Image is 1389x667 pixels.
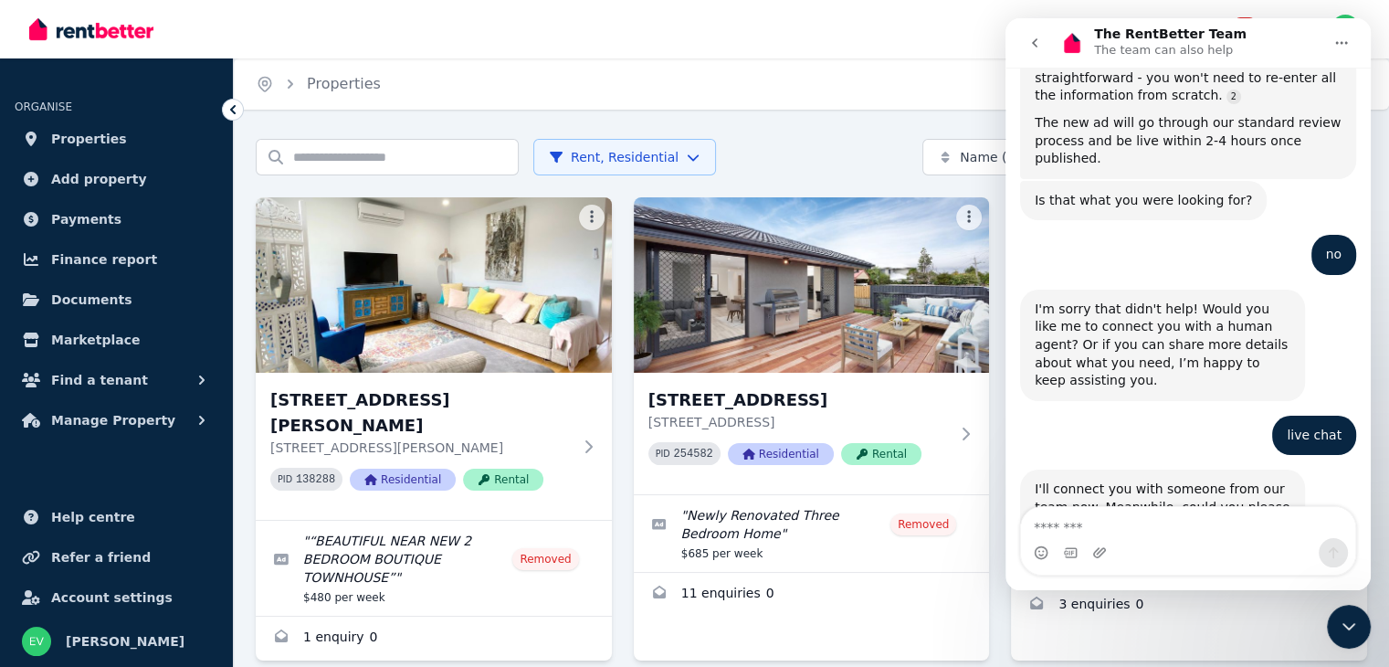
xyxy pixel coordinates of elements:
[463,469,543,491] span: Rental
[278,474,292,484] small: PID
[87,527,101,542] button: Upload attachment
[1011,584,1367,628] a: Enquiries for 1/13 Cootamundra Crt, Werribee
[1331,15,1360,44] img: Emma Vatos
[922,139,1098,175] button: Name (A-Z)
[728,443,834,465] span: Residential
[22,627,51,656] img: Emma Vatos
[270,439,572,457] p: [STREET_ADDRESS][PERSON_NAME]
[51,587,173,609] span: Account settings
[51,546,151,568] span: Refer a friend
[15,402,218,439] button: Manage Property
[15,281,218,318] a: Documents
[15,201,218,238] a: Payments
[15,499,218,535] a: Help centre
[15,101,72,113] span: ORGANISE
[15,362,218,398] button: Find a tenant
[15,241,218,278] a: Finance report
[270,387,572,439] h3: [STREET_ADDRESS][PERSON_NAME]
[579,205,605,230] button: More options
[256,617,612,661] a: Enquiries for 1/2 Poulson Street, Carrum
[51,369,148,391] span: Find a tenant
[307,75,381,92] a: Properties
[549,148,679,166] span: Rent, Residential
[296,473,335,486] code: 138288
[533,139,716,175] button: Rent, Residential
[15,121,218,157] a: Properties
[960,148,1034,166] span: Name (A-Z)
[15,451,351,603] div: The RentBetter Team says…
[1327,605,1371,649] iframe: Intercom live chat
[51,409,175,431] span: Manage Property
[841,443,921,465] span: Rental
[16,489,350,520] textarea: Message…
[15,451,300,563] div: I'll connect you with someone from our team now. Meanwhile, could you please share a bit more abo...
[956,205,982,230] button: More options
[51,128,127,150] span: Properties
[634,495,990,572] a: Edit listing: Newly Renovated Three Bedroom Home
[313,520,342,549] button: Send a message…
[66,630,184,652] span: [PERSON_NAME]
[51,168,147,190] span: Add property
[256,197,612,373] img: 1/2 Poulson Street, Carrum
[648,413,950,431] p: [STREET_ADDRESS]
[15,539,218,576] a: Refer a friend
[256,521,612,616] a: Edit listing: “BEAUTIFUL NEAR NEW 2 BEDROOM BOUTIQUE TOWNHOUSE”
[29,462,285,552] div: I'll connect you with someone from our team now. Meanwhile, could you please share a bit more abo...
[634,197,990,373] img: 1/5 Church Road, Carrum
[656,449,670,459] small: PID
[350,469,456,491] span: Residential
[51,329,140,351] span: Marketplace
[1005,18,1371,590] iframe: Intercom live chat
[51,506,135,528] span: Help centre
[58,527,72,542] button: Gif picker
[15,579,218,616] a: Account settings
[674,448,713,461] code: 254582
[648,387,950,413] h3: [STREET_ADDRESS]
[51,208,121,230] span: Payments
[51,249,157,270] span: Finance report
[28,527,43,542] button: Emoji picker
[634,197,990,494] a: 1/5 Church Road, Carrum[STREET_ADDRESS][STREET_ADDRESS]PID 254582ResidentialRental
[234,58,403,110] nav: Breadcrumb
[256,197,612,520] a: 1/2 Poulson Street, Carrum[STREET_ADDRESS][PERSON_NAME][STREET_ADDRESS][PERSON_NAME]PID 138288Res...
[634,573,990,617] a: Enquiries for 1/5 Church Road, Carrum
[51,289,132,311] span: Documents
[15,161,218,197] a: Add property
[1234,17,1256,30] span: 215
[15,322,218,358] a: Marketplace
[29,16,153,43] img: RentBetter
